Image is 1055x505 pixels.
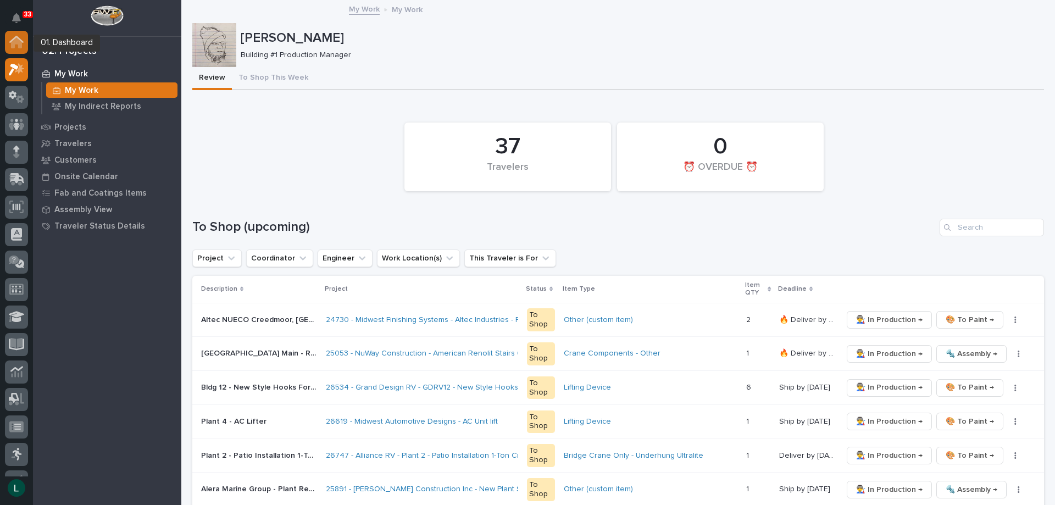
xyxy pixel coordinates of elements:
[54,205,112,215] p: Assembly View
[33,119,181,135] a: Projects
[325,283,348,295] p: Project
[326,485,609,494] a: 25891 - [PERSON_NAME] Construction Inc - New Plant Setup - Mezzanine Project
[527,410,555,434] div: To Shop
[33,135,181,152] a: Travelers
[746,347,751,358] p: 1
[563,283,595,295] p: Item Type
[241,51,1035,60] p: Building #1 Production Manager
[564,383,611,392] a: Lifting Device
[24,10,31,18] p: 33
[856,347,923,360] span: 👨‍🏭 In Production →
[856,415,923,428] span: 👨‍🏭 In Production →
[326,417,498,426] a: 26619 - Midwest Automotive Designs - AC Unit lift
[326,451,586,460] a: 26747 - Alliance RV - Plant 2 - Patio Installation 1-Ton Crane w/ Anver Lifter
[746,381,753,392] p: 6
[936,311,1003,329] button: 🎨 To Paint →
[636,162,805,185] div: ⏰ OVERDUE ⏰
[192,404,1044,439] tr: Plant 4 - AC LifterPlant 4 - AC Lifter 26619 - Midwest Automotive Designs - AC Unit lift To ShopL...
[192,249,242,267] button: Project
[847,379,932,397] button: 👨‍🏭 In Production →
[746,313,753,325] p: 2
[65,86,98,96] p: My Work
[192,439,1044,473] tr: Plant 2 - Patio Installation 1-Ton Crane UH Ultralite BridgePlant 2 - Patio Installation 1-Ton Cr...
[54,139,92,149] p: Travelers
[201,381,319,392] p: Bldg 12 - New Style Hooks For Floors Dept
[42,46,97,58] div: 02. Projects
[42,98,181,114] a: My Indirect Reports
[201,449,319,460] p: Plant 2 - Patio Installation 1-Ton Crane UH Ultralite Bridge
[54,123,86,132] p: Projects
[201,347,319,358] p: 2408 Renolit Building Main - Runway Coping Repair Plates
[192,303,1044,337] tr: Altec NUECO Creedmoor, [GEOGRAPHIC_DATA] - Additional BracingAltec NUECO Creedmoor, [GEOGRAPHIC_D...
[779,415,832,426] p: Ship by [DATE]
[349,2,380,15] a: My Work
[65,102,141,112] p: My Indirect Reports
[377,249,460,267] button: Work Location(s)
[91,5,123,26] img: Workspace Logo
[14,13,28,31] div: Notifications33
[192,67,232,90] button: Review
[847,447,932,464] button: 👨‍🏭 In Production →
[946,381,994,394] span: 🎨 To Paint →
[423,133,592,160] div: 37
[246,249,313,267] button: Coordinator
[636,133,805,160] div: 0
[33,65,181,82] a: My Work
[5,476,28,500] button: users-avatar
[201,283,237,295] p: Description
[936,379,1003,397] button: 🎨 To Paint →
[936,413,1003,430] button: 🎨 To Paint →
[201,482,319,494] p: Alera Marine Group - Plant Restroom Bearing Plates
[936,447,1003,464] button: 🎨 To Paint →
[856,313,923,326] span: 👨‍🏭 In Production →
[54,69,88,79] p: My Work
[847,481,932,498] button: 👨‍🏭 In Production →
[192,371,1044,405] tr: Bldg 12 - New Style Hooks For Floors DeptBldg 12 - New Style Hooks For Floors Dept 26534 - Grand ...
[33,201,181,218] a: Assembly View
[54,221,145,231] p: Traveler Status Details
[779,449,836,460] p: Deliver by 8/22/25
[779,313,836,325] p: 🔥 Deliver by 8/15/25
[564,349,660,358] a: Crane Components - Other
[564,315,633,325] a: Other (custom item)
[54,156,97,165] p: Customers
[33,168,181,185] a: Onsite Calendar
[936,345,1007,363] button: 🔩 Assembly →
[940,219,1044,236] input: Search
[33,152,181,168] a: Customers
[745,279,765,299] p: Item QTY
[564,485,633,494] a: Other (custom item)
[201,313,319,325] p: Altec NUECO Creedmoor, NC - Additional Bracing
[847,413,932,430] button: 👨‍🏭 In Production →
[778,283,807,295] p: Deadline
[192,337,1044,371] tr: [GEOGRAPHIC_DATA] Main - Runway Coping Repair Plates[GEOGRAPHIC_DATA] Main - Runway Coping Repair...
[847,345,932,363] button: 👨‍🏭 In Production →
[527,478,555,501] div: To Shop
[527,342,555,365] div: To Shop
[326,383,575,392] a: 26534 - Grand Design RV - GDRV12 - New Style Hooks For Floors Dept
[946,347,997,360] span: 🔩 Assembly →
[33,218,181,234] a: Traveler Status Details
[232,67,315,90] button: To Shop This Week
[201,415,269,426] p: Plant 4 - AC Lifter
[946,415,994,428] span: 🎨 To Paint →
[392,3,423,15] p: My Work
[856,483,923,496] span: 👨‍🏭 In Production →
[526,283,547,295] p: Status
[946,483,997,496] span: 🔩 Assembly →
[847,311,932,329] button: 👨‍🏭 In Production →
[5,7,28,30] button: Notifications
[779,381,832,392] p: Ship by [DATE]
[527,444,555,467] div: To Shop
[779,482,832,494] p: Ship by [DATE]
[779,347,836,358] p: 🔥 Deliver by 8/15/25
[746,415,751,426] p: 1
[54,172,118,182] p: Onsite Calendar
[856,381,923,394] span: 👨‍🏭 In Production →
[564,451,703,460] a: Bridge Crane Only - Underhung Ultralite
[527,376,555,399] div: To Shop
[936,481,1007,498] button: 🔩 Assembly →
[241,30,1040,46] p: [PERSON_NAME]
[746,449,751,460] p: 1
